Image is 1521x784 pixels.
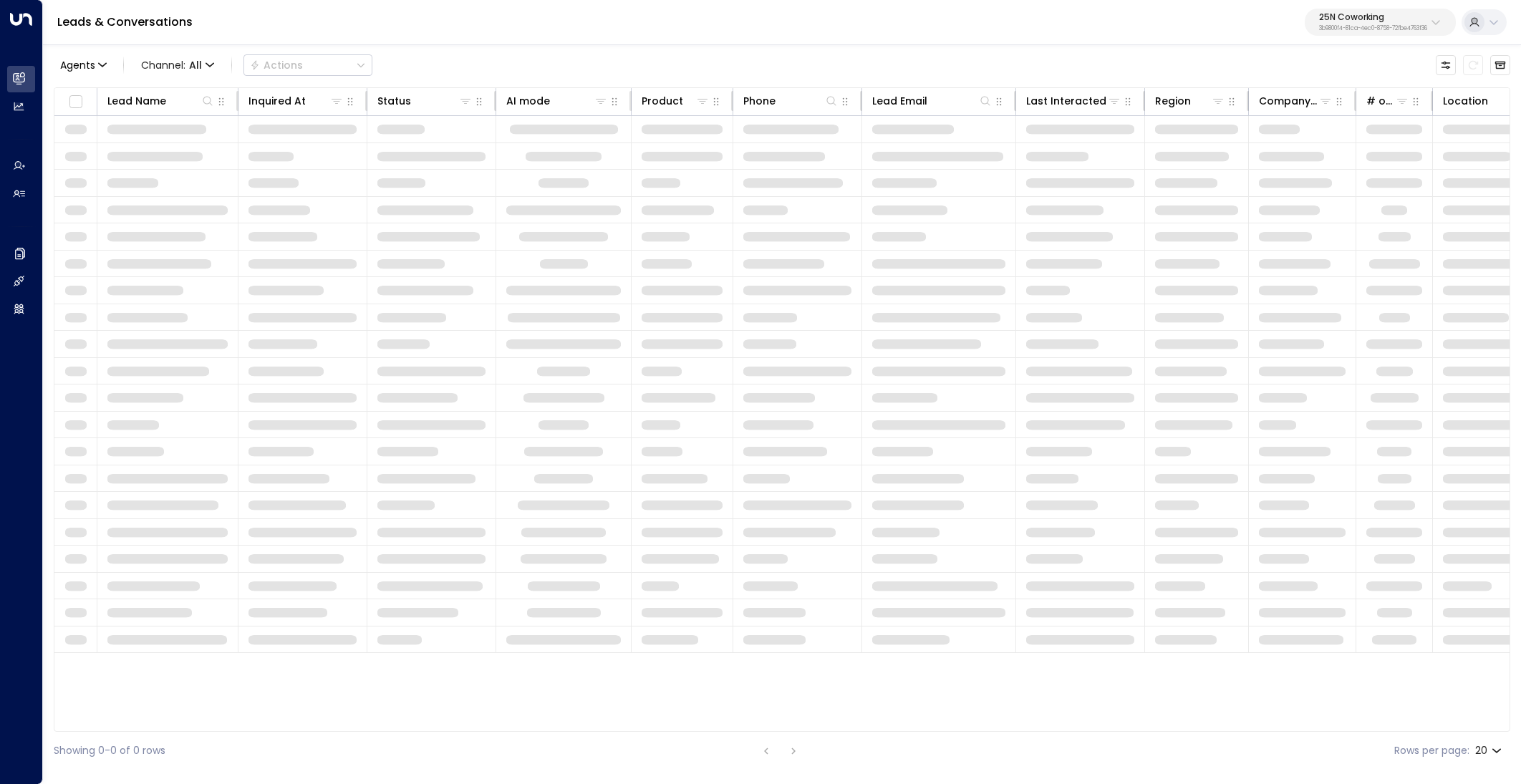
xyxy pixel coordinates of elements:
[250,59,303,72] div: Actions
[377,92,473,110] div: Status
[642,92,683,110] div: Product
[243,54,372,76] div: Button group with a nested menu
[1475,740,1505,761] div: 20
[107,92,215,110] div: Lead Name
[1366,92,1395,110] div: # of people
[743,92,839,110] div: Phone
[1155,92,1225,110] div: Region
[54,55,112,75] button: Agents
[60,60,95,70] span: Agents
[506,92,608,110] div: AI mode
[248,92,344,110] div: Inquired At
[243,54,372,76] button: Actions
[1463,55,1483,75] span: Refresh
[872,92,993,110] div: Lead Email
[1394,743,1469,758] label: Rows per page:
[757,742,803,760] nav: pagination navigation
[135,55,220,75] span: Channel:
[1436,55,1456,75] button: Customize
[107,92,166,110] div: Lead Name
[1319,26,1427,32] p: 3b9800f4-81ca-4ec0-8758-72fbe4763f36
[54,743,165,758] div: Showing 0-0 of 0 rows
[872,92,927,110] div: Lead Email
[1490,55,1510,75] button: Archived Leads
[1259,92,1333,110] div: Company Name
[1259,92,1318,110] div: Company Name
[1366,92,1409,110] div: # of people
[189,59,202,71] span: All
[135,55,220,75] button: Channel:All
[1155,92,1191,110] div: Region
[1305,9,1456,36] button: 25N Coworking3b9800f4-81ca-4ec0-8758-72fbe4763f36
[57,14,193,30] a: Leads & Conversations
[506,92,550,110] div: AI mode
[743,92,776,110] div: Phone
[1319,13,1427,21] p: 25N Coworking
[248,92,306,110] div: Inquired At
[1026,92,1106,110] div: Last Interacted
[377,92,411,110] div: Status
[1026,92,1121,110] div: Last Interacted
[642,92,710,110] div: Product
[1443,92,1488,110] div: Location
